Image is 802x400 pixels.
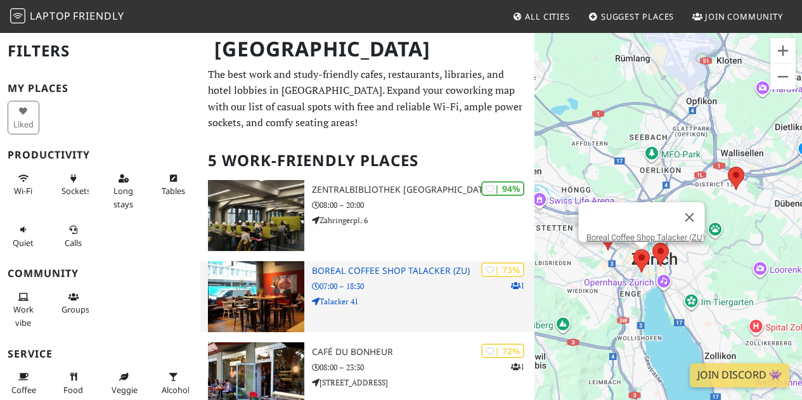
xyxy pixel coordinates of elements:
[208,67,527,131] p: The best work and study-friendly cafes, restaurants, libraries, and hotel lobbies in [GEOGRAPHIC_...
[312,184,534,195] h3: Zentralbibliothek [GEOGRAPHIC_DATA]
[601,11,675,22] span: Suggest Places
[525,11,570,22] span: All Cities
[11,384,36,396] span: Coffee
[312,347,534,358] h3: Café du Bonheur
[511,280,524,292] p: 1
[10,6,124,28] a: LaptopFriendly LaptopFriendly
[312,295,534,307] p: Talacker 41
[10,8,25,23] img: LaptopFriendly
[8,219,39,253] button: Quiet
[8,287,39,333] button: Work vibe
[158,168,190,202] button: Tables
[58,287,89,320] button: Groups
[14,185,32,197] span: Stable Wi-Fi
[312,214,534,226] p: Zähringerpl. 6
[8,366,39,400] button: Coffee
[61,304,89,315] span: Group tables
[8,82,193,94] h3: My Places
[58,219,89,253] button: Calls
[8,32,193,70] h2: Filters
[63,384,83,396] span: Food
[507,5,575,28] a: All Cities
[58,168,89,202] button: Sockets
[675,202,705,233] button: Close
[583,5,680,28] a: Suggest Places
[162,384,190,396] span: Alcohol
[208,141,527,180] h2: 5 Work-Friendly Places
[13,237,34,248] span: Quiet
[8,268,193,280] h3: Community
[770,64,796,89] button: Zoom out
[162,185,185,197] span: Work-friendly tables
[158,366,190,400] button: Alcohol
[481,344,524,358] div: | 72%
[108,168,139,214] button: Long stays
[312,361,534,373] p: 08:00 – 23:30
[13,304,34,328] span: People working
[204,32,532,67] h1: [GEOGRAPHIC_DATA]
[312,199,534,211] p: 08:00 – 20:00
[208,261,304,332] img: Boreal Coffee Shop Talacker (ZU)
[8,149,193,161] h3: Productivity
[58,366,89,400] button: Food
[312,377,534,389] p: [STREET_ADDRESS]
[30,9,71,23] span: Laptop
[511,361,524,373] p: 1
[200,180,534,251] a: Zentralbibliothek Zürich | 94% Zentralbibliothek [GEOGRAPHIC_DATA] 08:00 – 20:00 Zähringerpl. 6
[108,366,139,400] button: Veggie
[481,262,524,277] div: | 73%
[200,261,534,332] a: Boreal Coffee Shop Talacker (ZU) | 73% 1 Boreal Coffee Shop Talacker (ZU) 07:00 – 18:30 Talacker 41
[112,384,138,396] span: Veggie
[8,168,39,202] button: Wi-Fi
[481,181,524,196] div: | 94%
[65,237,82,248] span: Video/audio calls
[770,38,796,63] button: Zoom in
[705,11,783,22] span: Join Community
[8,348,193,360] h3: Service
[312,266,534,276] h3: Boreal Coffee Shop Talacker (ZU)
[312,280,534,292] p: 07:00 – 18:30
[73,9,124,23] span: Friendly
[61,185,91,197] span: Power sockets
[687,5,788,28] a: Join Community
[208,180,304,251] img: Zentralbibliothek Zürich
[113,185,133,209] span: Long stays
[586,233,705,242] a: Boreal Coffee Shop Talacker (ZU)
